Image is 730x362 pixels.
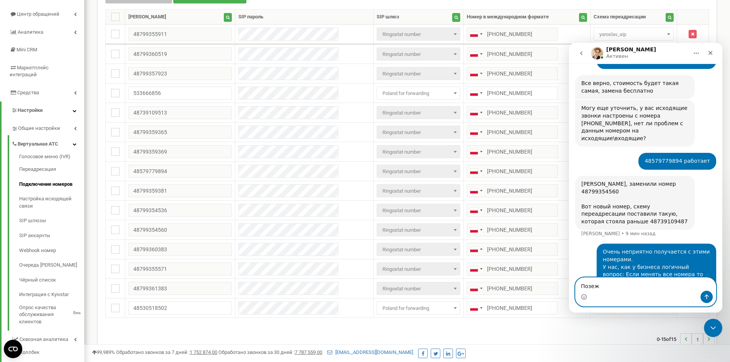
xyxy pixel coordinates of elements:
[6,201,147,301] div: Никита говорит…
[467,301,558,314] input: 512 345 678
[377,13,399,21] div: SIP шлюз
[19,273,84,288] a: Чёрный список
[128,13,166,21] div: [PERSON_NAME]
[467,126,485,138] div: Telephone country code
[19,258,84,273] a: Очередь [PERSON_NAME]
[379,127,458,138] span: Ringostat number
[467,165,485,177] div: Telephone country code
[467,262,558,275] input: 512 345 678
[467,28,485,40] div: Telephone country code
[11,331,84,346] a: Сквозная аналитика
[18,29,43,35] span: Аналитика
[379,69,458,79] span: Ringostat number
[16,47,37,52] span: Mini CRM
[379,186,458,197] span: Ringostat number
[20,349,39,356] span: Коллбек
[657,326,715,352] nav: ...
[467,126,558,139] input: 512 345 678
[377,282,460,295] span: Ringostat number
[218,349,322,355] span: Обработано звонков за 30 дней :
[377,48,460,61] span: Ringostat number
[131,248,144,260] button: Отправить сообщение…
[19,153,84,162] a: Голосовое меню (IVR)
[377,243,460,256] span: Ringostat number
[34,205,141,295] div: Очень неприятно получается с этими номерами. У нас, как у бизнеса логичный вопрос: Если менять вс...
[19,192,84,213] a: Настройка исходящей связи
[377,28,460,41] span: Ringostat number
[28,201,147,300] div: Очень неприятно получается с этими номерами.У нас, как у бизнеса логичный вопрос: Если менять все...
[594,13,646,21] div: Схема переадресации
[467,87,558,100] input: 512 345 678
[19,177,84,192] a: Подключение номеров
[235,10,373,25] th: SIP пароль
[467,146,485,158] div: Telephone country code
[11,135,84,151] a: Виртуальная АТС
[18,107,43,113] span: Настройки
[379,264,458,275] span: Ringostat number
[17,11,59,17] span: Центр обращений
[467,224,485,236] div: Telephone country code
[379,108,458,118] span: Ringostat number
[467,106,485,119] div: Telephone country code
[467,185,485,197] div: Telephone country code
[569,43,722,313] iframe: Intercom live chat
[10,65,49,78] span: Маркетплейс интеграций
[379,49,458,60] span: Ringostat number
[11,120,84,135] a: Общие настройки
[594,28,674,41] span: yaroslav_sip
[467,67,485,80] div: Telephone country code
[19,162,84,177] a: Переадресация
[17,90,39,95] span: Средства
[467,145,558,158] input: 512 345 678
[379,166,458,177] span: Ringostat number
[377,184,460,197] span: Ringostat number
[18,141,58,148] span: Виртуальная АТС
[467,28,558,41] input: 512 345 678
[377,87,460,100] span: Poland for forwarding
[467,48,485,60] div: Telephone country code
[377,145,460,158] span: Ringostat number
[467,302,485,314] div: Telephone country code
[379,88,458,99] span: Poland for forwarding
[116,349,217,355] span: Обработано звонков за 7 дней :
[377,165,460,178] span: Ringostat number
[467,282,558,295] input: 512 345 678
[19,243,84,258] a: Webhook номер
[377,106,460,119] span: Ringostat number
[467,87,485,99] div: Telephone country code
[467,282,485,295] div: Telephone country code
[379,147,458,157] span: Ringostat number
[467,204,485,216] div: Telephone country code
[379,29,458,40] span: Ringostat number
[657,333,680,345] span: 0-15 15
[666,336,671,342] span: of
[7,235,147,248] textarea: Ваше сообщение...
[327,349,413,355] a: [EMAIL_ADDRESS][DOMAIN_NAME]
[704,319,722,337] iframe: Intercom live chat
[467,165,558,178] input: 512 345 678
[377,262,460,275] span: Ringostat number
[11,346,84,359] a: Коллбек
[467,48,558,61] input: 512 345 678
[19,287,84,302] a: Интеграция с Kyivstar
[692,333,703,345] li: 1
[467,243,485,256] div: Telephone country code
[4,340,22,358] button: Open CMP widget
[18,125,60,132] span: Общие настройки
[19,228,84,243] a: SIP аккаунты
[19,213,84,228] a: SIP шлюзы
